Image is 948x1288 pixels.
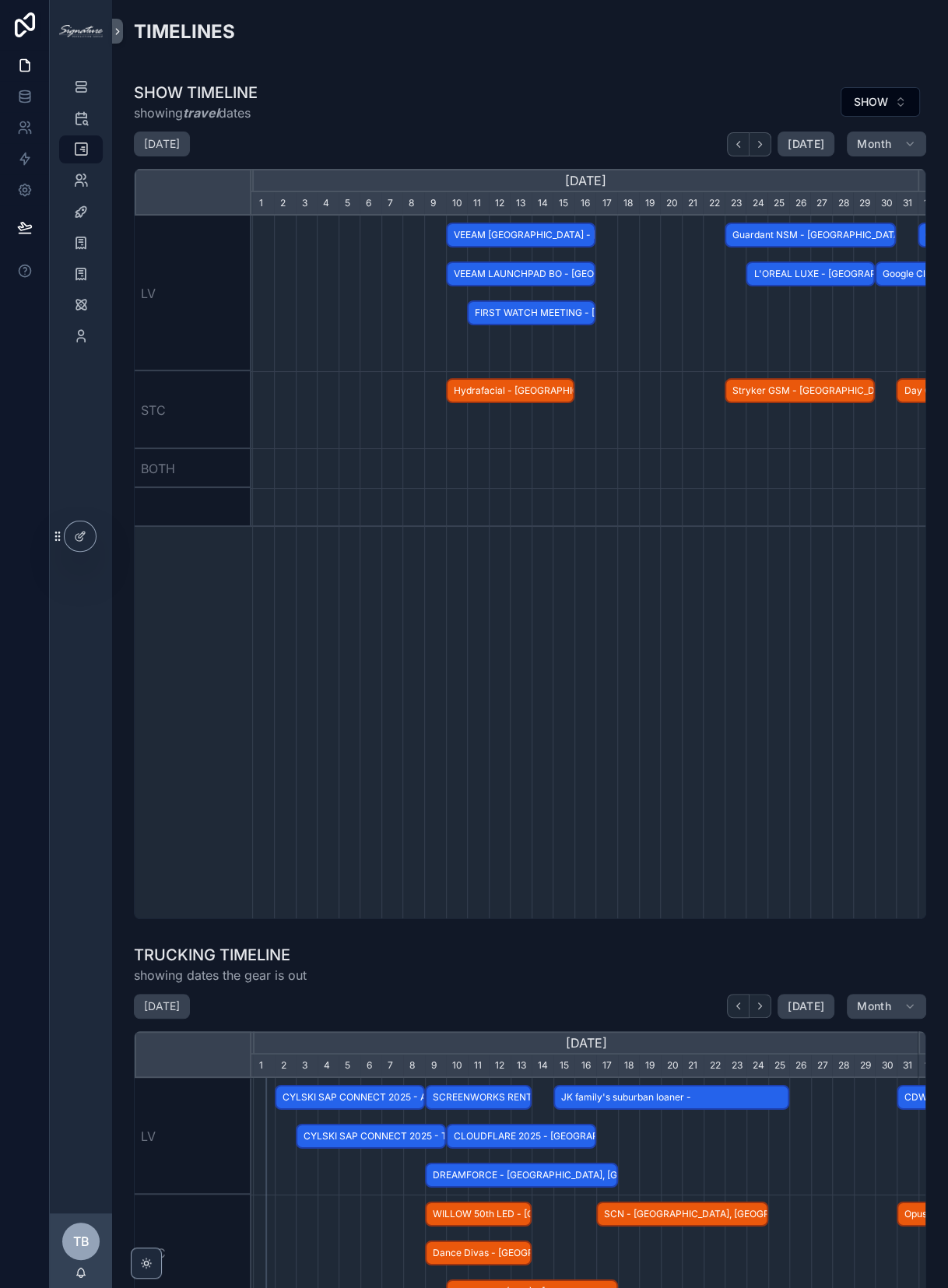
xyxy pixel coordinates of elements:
[427,1202,531,1227] span: WILLOW 50th LED - [GEOGRAPHIC_DATA], [GEOGRAPHIC_DATA] - CONFIRMED
[339,1055,360,1078] div: 5
[144,136,180,152] h2: [DATE]
[639,192,661,216] div: 19
[618,1055,640,1078] div: 18
[425,1241,532,1266] div: Dance Divas - Chicago, IL - CONFIRMED
[811,1055,833,1078] div: 27
[59,25,103,37] img: App logo
[134,82,258,104] h1: SHOW TIMELINE
[448,261,595,287] span: VEEAM LAUNCHPAD BO - [GEOGRAPHIC_DATA], [GEOGRAPHIC_DATA] - CONFIRMED
[747,261,873,287] span: L'OREAL LUXE - [GEOGRAPHIC_DATA], [GEOGRAPHIC_DATA] - CONFIRMED
[746,192,767,216] div: 24
[726,223,895,248] span: Guardant NSM - [GEOGRAPHIC_DATA], [GEOGRAPHIC_DATA] - CONFIRMED
[427,1085,531,1111] span: SCREENWORKS RENTAL SHIPS FROM LV -
[767,192,789,216] div: 25
[252,192,274,216] div: 1
[918,1055,940,1078] div: 1
[467,192,489,216] div: 11
[134,944,307,966] h1: TRUCKING TIMELINE
[682,192,704,216] div: 21
[639,1055,661,1078] div: 19
[183,105,219,121] em: travel
[425,1202,532,1227] div: WILLOW 50th LED - South Barrington, IL - CONFIRMED
[617,192,639,216] div: 18
[276,1085,423,1111] span: CYLSKI SAP CONNECT 2025 - AZURE BALLROOM - [GEOGRAPHIC_DATA], [GEOGRAPHIC_DATA] - CONFIRMED
[511,1055,532,1078] div: 13
[853,192,875,216] div: 29
[725,192,746,216] div: 23
[134,966,307,984] span: showing dates the gear is out
[424,192,446,216] div: 9
[446,378,574,404] div: Hydrafacial - Orlando, FL - HOLD
[841,87,920,117] button: Select Button
[847,994,926,1019] button: Month
[446,223,596,248] div: VEEAM LAUNCHPAD THEATER - Las Vegas, NV - CONFIRMED
[789,192,811,216] div: 26
[134,104,258,122] span: showing dates
[682,1055,704,1078] div: 21
[275,1055,297,1078] div: 2
[274,192,296,216] div: 2
[555,1085,788,1111] span: JK family's suburban loaner -
[427,1241,531,1266] span: Dance Divas - [GEOGRAPHIC_DATA], [GEOGRAPHIC_DATA] - CONFIRMED
[726,378,873,404] span: Stryker GSM - [GEOGRAPHIC_DATA], [GEOGRAPHIC_DATA] - CONFIRMED
[448,223,595,248] span: VEEAM [GEOGRAPHIC_DATA] - [GEOGRAPHIC_DATA], [GEOGRAPHIC_DATA] - CONFIRMED
[360,192,381,216] div: 6
[448,378,573,404] span: Hydrafacial - [GEOGRAPHIC_DATA], [GEOGRAPHIC_DATA] - HOLD
[596,1202,768,1227] div: SCN - Atlanta, GA - CONFIRMED
[553,192,574,216] div: 15
[448,1124,595,1149] span: CLOUDFLARE 2025 - [GEOGRAPHIC_DATA], [GEOGRAPHIC_DATA] - CONFIRMED
[660,192,682,216] div: 20
[73,1232,90,1251] span: TB
[144,998,180,1014] h2: [DATE]
[135,449,251,488] div: BOTH
[725,378,875,404] div: Stryker GSM - Orlando, FL - CONFIRMED
[510,192,532,216] div: 13
[553,1085,789,1111] div: JK family's suburban loaner -
[854,1055,876,1078] div: 29
[832,192,854,216] div: 28
[489,1055,511,1078] div: 12
[847,132,926,156] button: Month
[135,1078,251,1195] div: LV
[446,261,596,287] div: VEEAM LAUNCHPAD BO - Las Vegas, NV - CONFIRMED
[381,1055,403,1078] div: 7
[296,1055,318,1078] div: 3
[832,1055,854,1078] div: 28
[746,1055,768,1078] div: 24
[788,137,824,151] span: [DATE]
[574,192,596,216] div: 16
[897,1055,918,1078] div: 31
[425,1163,618,1188] div: DREAMFORCE - San Francisco, CA - CONFIRMED
[532,1055,553,1078] div: 14
[381,192,403,216] div: 7
[725,223,897,248] div: Guardant NSM - Los Angeles, CA - CONFIRMED
[875,1055,897,1078] div: 30
[446,1055,468,1078] div: 10
[134,19,235,44] h2: TIMELINES
[318,1055,339,1078] div: 4
[778,132,834,156] button: [DATE]
[427,1163,616,1188] span: DREAMFORCE - [GEOGRAPHIC_DATA], [GEOGRAPHIC_DATA] - CONFIRMED
[553,1055,575,1078] div: 15
[768,1055,790,1078] div: 25
[661,1055,683,1078] div: 20
[703,192,725,216] div: 22
[50,62,112,370] div: scrollable content
[252,169,917,192] div: [DATE]
[746,261,874,287] div: L'OREAL LUXE - Las Vegas, NV - CONFIRMED
[875,192,897,216] div: 30
[339,192,360,216] div: 5
[489,192,511,216] div: 12
[360,1055,382,1078] div: 6
[857,137,891,151] span: Month
[253,1055,275,1078] div: 1
[467,300,595,326] div: FIRST WATCH MEETING - Las Vegas, NV - CONFIRMED
[317,192,339,216] div: 4
[135,371,251,449] div: STC
[275,1085,425,1111] div: CYLSKI SAP CONNECT 2025 - AZURE BALLROOM - Las Vegas, NV - CONFIRMED
[596,1055,618,1078] div: 17
[810,192,832,216] div: 27
[446,192,468,216] div: 10
[854,94,888,110] span: SHOW
[135,216,251,371] div: LV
